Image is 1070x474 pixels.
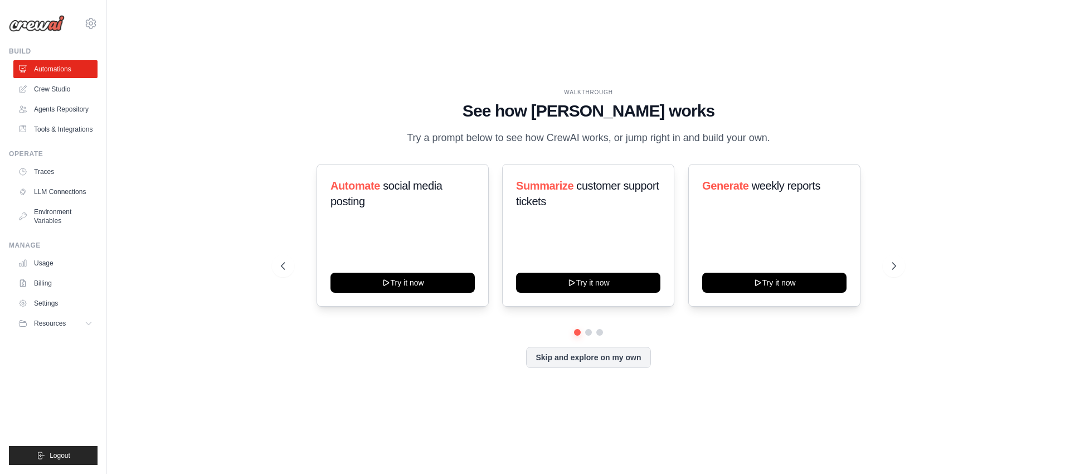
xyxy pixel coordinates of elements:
a: Settings [13,294,98,312]
button: Skip and explore on my own [526,347,650,368]
button: Try it now [702,273,847,293]
a: LLM Connections [13,183,98,201]
span: Summarize [516,180,573,192]
div: WALKTHROUGH [281,88,896,96]
span: Automate [330,180,380,192]
span: Logout [50,451,70,460]
div: Build [9,47,98,56]
p: Try a prompt below to see how CrewAI works, or jump right in and build your own. [401,130,776,146]
span: weekly reports [751,180,820,192]
a: Environment Variables [13,203,98,230]
div: Operate [9,149,98,158]
iframe: Chat Widget [1014,420,1070,474]
span: Generate [702,180,749,192]
span: Resources [34,319,66,328]
a: Usage [13,254,98,272]
div: Manage [9,241,98,250]
a: Agents Repository [13,100,98,118]
button: Resources [13,315,98,332]
button: Logout [9,446,98,465]
img: Logo [9,15,65,32]
a: Tools & Integrations [13,120,98,138]
span: social media posting [330,180,442,207]
button: Try it now [330,273,475,293]
a: Crew Studio [13,80,98,98]
span: customer support tickets [516,180,659,207]
button: Try it now [516,273,660,293]
a: Traces [13,163,98,181]
a: Automations [13,60,98,78]
h1: See how [PERSON_NAME] works [281,101,896,121]
a: Billing [13,274,98,292]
